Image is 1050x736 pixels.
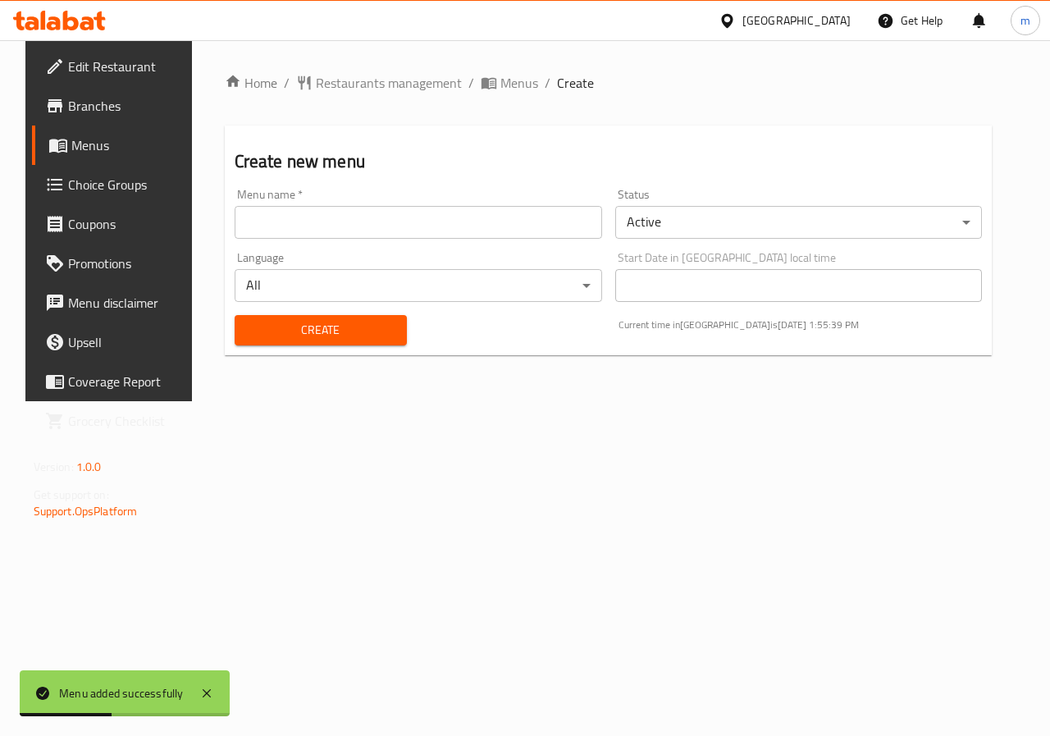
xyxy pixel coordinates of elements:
[468,73,474,93] li: /
[34,484,109,505] span: Get support on:
[32,126,201,165] a: Menus
[742,11,851,30] div: [GEOGRAPHIC_DATA]
[34,501,138,522] a: Support.OpsPlatform
[68,293,188,313] span: Menu disclaimer
[32,204,201,244] a: Coupons
[32,86,201,126] a: Branches
[68,411,188,431] span: Grocery Checklist
[235,149,983,174] h2: Create new menu
[296,73,462,93] a: Restaurants management
[557,73,594,93] span: Create
[248,320,394,341] span: Create
[615,206,983,239] div: Active
[68,57,188,76] span: Edit Restaurant
[225,73,993,93] nav: breadcrumb
[68,214,188,234] span: Coupons
[68,254,188,273] span: Promotions
[619,318,983,332] p: Current time in [GEOGRAPHIC_DATA] is [DATE] 1:55:39 PM
[32,401,201,441] a: Grocery Checklist
[68,96,188,116] span: Branches
[32,244,201,283] a: Promotions
[59,684,184,702] div: Menu added successfully
[32,362,201,401] a: Coverage Report
[225,73,277,93] a: Home
[1020,11,1030,30] span: m
[68,372,188,391] span: Coverage Report
[284,73,290,93] li: /
[235,206,602,239] input: Please enter Menu name
[500,73,538,93] span: Menus
[316,73,462,93] span: Restaurants management
[32,283,201,322] a: Menu disclaimer
[32,322,201,362] a: Upsell
[71,135,188,155] span: Menus
[68,175,188,194] span: Choice Groups
[32,165,201,204] a: Choice Groups
[235,269,602,302] div: All
[76,456,102,478] span: 1.0.0
[34,456,74,478] span: Version:
[545,73,550,93] li: /
[68,332,188,352] span: Upsell
[32,47,201,86] a: Edit Restaurant
[235,315,407,345] button: Create
[481,73,538,93] a: Menus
